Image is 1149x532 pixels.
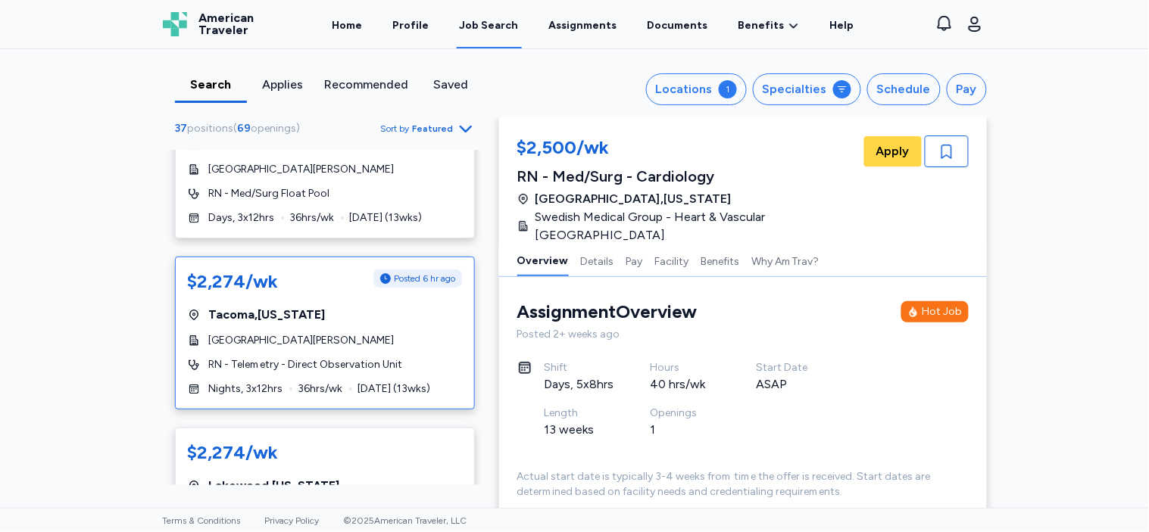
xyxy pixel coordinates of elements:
[646,73,747,105] button: Locations1
[651,360,720,375] div: Hours
[265,515,320,526] a: Privacy Policy
[876,142,910,160] span: Apply
[867,73,941,105] button: Schedule
[763,80,827,98] div: Specialties
[209,210,275,226] span: Days, 3x12hrs
[535,190,732,208] span: [GEOGRAPHIC_DATA] , [US_STATE]
[545,375,614,394] div: Days, 5x8hrs
[656,80,713,98] div: Locations
[209,357,403,372] span: RN - Telemetry - Direct Observation Unit
[199,12,254,36] span: American Traveler
[350,210,423,226] span: [DATE] ( 13 wks)
[701,244,740,276] button: Benefits
[238,122,251,135] span: 69
[752,244,820,276] button: Why AmTrav?
[325,76,409,94] div: Recommended
[947,73,987,105] button: Pay
[290,210,335,226] span: 36 hrs/wk
[517,166,861,187] div: RN - Med/Surg - Cardiology
[175,122,188,135] span: 37
[298,381,343,397] span: 36 hrs/wk
[535,208,852,244] span: Swedish Medical Group - Heart & Vascular [GEOGRAPHIC_DATA]
[545,421,614,439] div: 13 weeks
[651,375,720,394] div: 40 hrs/wk
[251,122,297,135] span: openings
[460,18,519,33] div: Job Search
[517,300,698,324] div: Assignment Overview
[421,76,481,94] div: Saved
[395,272,456,285] span: Posted 6 hr ago
[517,469,969,499] div: Actual start date is typically 3-4 weeks from time the offer is received. Start dates are determi...
[651,421,720,439] div: 1
[381,120,475,138] button: Sort byFeatured
[381,123,410,135] span: Sort by
[344,515,467,526] span: © 2025 American Traveler, LLC
[877,80,931,98] div: Schedule
[209,477,340,495] span: Lakewood , [US_STATE]
[517,327,969,342] div: Posted 2+ weeks ago
[209,333,395,348] span: [GEOGRAPHIC_DATA][PERSON_NAME]
[457,2,522,48] a: Job Search
[864,136,922,166] button: Apply
[188,440,279,465] div: $2,274/wk
[358,381,431,397] span: [DATE] ( 13 wks)
[923,304,963,319] div: Hot Job
[188,269,279,294] div: $2,274/wk
[163,515,241,526] a: Terms & Conditions
[413,123,454,135] span: Featured
[757,375,826,394] div: ASAP
[545,406,614,421] div: Length
[209,381,283,397] span: Nights, 3x12hrs
[517,244,569,276] button: Overview
[738,18,800,33] a: Benefits
[209,162,395,177] span: [GEOGRAPHIC_DATA][PERSON_NAME]
[253,76,313,94] div: Applies
[163,12,187,36] img: Logo
[188,122,234,135] span: positions
[626,244,643,276] button: Pay
[651,406,720,421] div: Openings
[175,121,307,136] div: ( )
[581,244,614,276] button: Details
[545,360,614,375] div: Shift
[753,73,861,105] button: Specialties
[209,306,326,324] span: Tacoma , [US_STATE]
[738,18,785,33] span: Benefits
[957,80,977,98] div: Pay
[181,76,241,94] div: Search
[757,360,826,375] div: Start Date
[719,80,737,98] div: 1
[517,135,861,163] div: $2,500/wk
[209,186,330,201] span: RN - Med/Surg Float Pool
[655,244,689,276] button: Facility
